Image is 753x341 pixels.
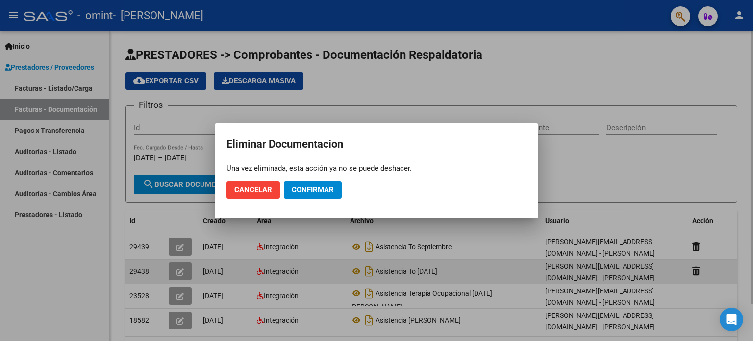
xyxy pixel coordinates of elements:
button: Cancelar [226,181,280,199]
h2: Eliminar Documentacion [226,135,527,154]
span: Cancelar [234,185,272,194]
span: Confirmar [292,185,334,194]
div: Una vez eliminada, esta acción ya no se puede deshacer. [226,163,527,173]
div: Open Intercom Messenger [720,308,743,331]
button: Confirmar [284,181,342,199]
